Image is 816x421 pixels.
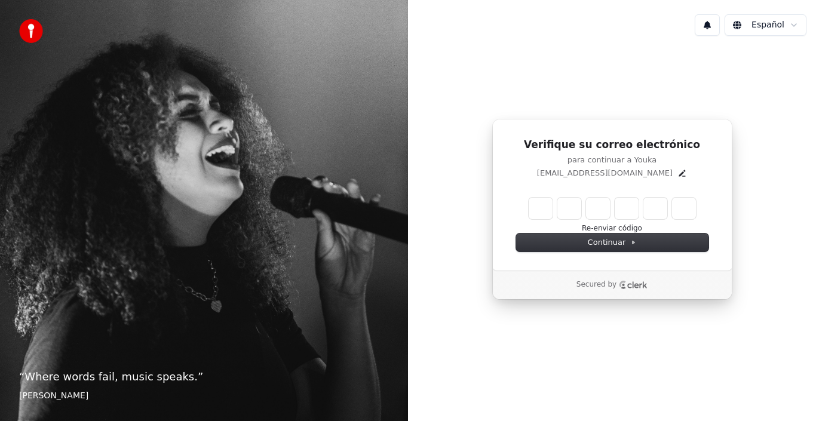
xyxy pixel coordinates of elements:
button: Re-enviar código [582,224,642,233]
input: Enter verification code [529,198,696,219]
button: Edit [677,168,687,178]
h1: Verifique su correo electrónico [516,138,708,152]
p: “ Where words fail, music speaks. ” [19,368,389,385]
p: para continuar a Youka [516,155,708,165]
p: Secured by [576,280,616,290]
span: Continuar [588,237,637,248]
footer: [PERSON_NAME] [19,390,389,402]
a: Clerk logo [619,281,648,289]
p: [EMAIL_ADDRESS][DOMAIN_NAME] [537,168,673,179]
img: youka [19,19,43,43]
button: Continuar [516,233,708,251]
